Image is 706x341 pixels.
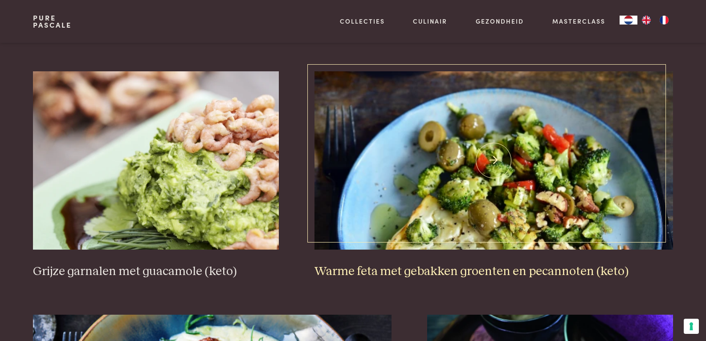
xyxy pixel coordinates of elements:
a: Collecties [340,16,385,26]
a: Gezondheid [476,16,524,26]
img: Warme feta met gebakken groenten en pecannoten (keto) [314,71,673,250]
a: Grijze garnalen met guacamole (keto) Grijze garnalen met guacamole (keto) [33,71,279,279]
a: EN [637,16,655,25]
img: Grijze garnalen met guacamole (keto) [33,71,279,250]
a: Masterclass [552,16,605,26]
a: Culinair [413,16,447,26]
h3: Warme feta met gebakken groenten en pecannoten (keto) [314,264,673,279]
a: PurePascale [33,14,72,29]
ul: Language list [637,16,673,25]
h3: Grijze garnalen met guacamole (keto) [33,264,279,279]
a: NL [620,16,637,25]
div: Language [620,16,637,25]
a: FR [655,16,673,25]
a: Warme feta met gebakken groenten en pecannoten (keto) Warme feta met gebakken groenten en pecanno... [314,71,673,279]
button: Uw voorkeuren voor toestemming voor trackingtechnologieën [684,319,699,334]
aside: Language selected: Nederlands [620,16,673,25]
